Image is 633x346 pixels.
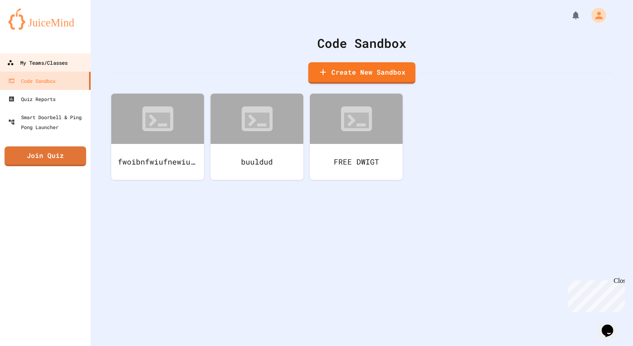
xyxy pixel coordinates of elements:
div: Chat with us now!Close [3,3,57,52]
img: logo-orange.svg [8,8,82,30]
div: FREE DWIGT [310,144,403,180]
div: My Teams/Classes [7,58,68,68]
div: Smart Doorbell & Ping Pong Launcher [8,112,87,132]
div: Code Sandbox [8,76,56,86]
div: My Notifications [556,8,583,22]
div: Quiz Reports [8,94,56,104]
iframe: chat widget [598,313,625,338]
a: fwoibnfwiufnewiufe [111,94,204,180]
div: My Account [583,6,608,25]
iframe: chat widget [565,277,625,312]
div: buuldud [211,144,303,180]
a: buuldud [211,94,303,180]
a: FREE DWIGT [310,94,403,180]
a: Create New Sandbox [308,62,415,84]
a: Join Quiz [5,146,86,166]
div: Code Sandbox [111,34,612,52]
div: fwoibnfwiufnewiufe [111,144,204,180]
